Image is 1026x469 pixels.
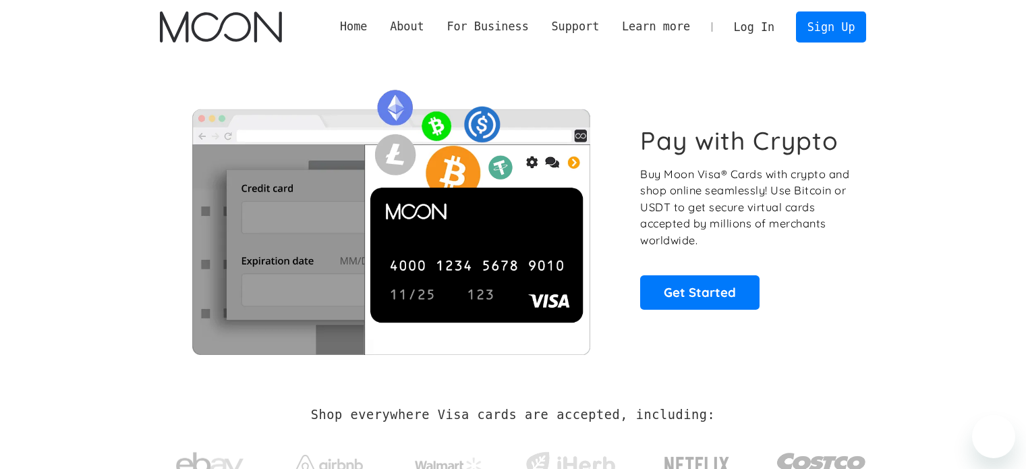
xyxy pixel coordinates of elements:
div: Support [540,18,610,35]
div: Learn more [622,18,690,35]
a: home [160,11,282,43]
iframe: 启动消息传送窗口的按钮 [972,415,1015,458]
a: Log In [722,12,786,42]
h1: Pay with Crypto [640,126,838,156]
div: Support [551,18,599,35]
a: Home [329,18,378,35]
div: For Business [447,18,528,35]
div: For Business [436,18,540,35]
div: About [378,18,435,35]
img: Moon Logo [160,11,282,43]
a: Get Started [640,275,760,309]
div: About [390,18,424,35]
h2: Shop everywhere Visa cards are accepted, including: [311,408,715,422]
a: Sign Up [796,11,866,42]
img: Moon Cards let you spend your crypto anywhere Visa is accepted. [160,80,622,354]
div: Learn more [610,18,702,35]
p: Buy Moon Visa® Cards with crypto and shop online seamlessly! Use Bitcoin or USDT to get secure vi... [640,166,851,249]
